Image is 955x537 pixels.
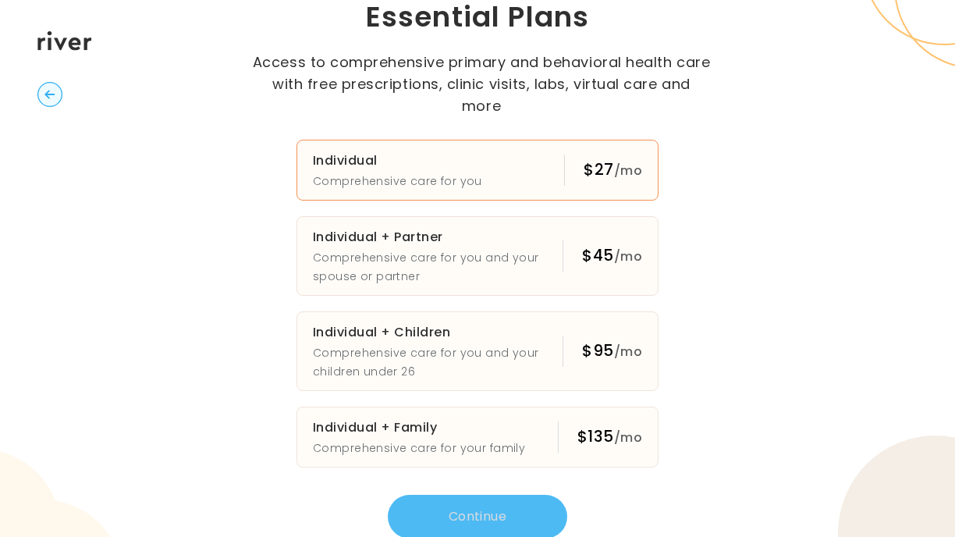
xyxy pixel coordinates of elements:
button: Individual + PartnerComprehensive care for you and your spouse or partner$45/mo [296,216,659,296]
p: Access to comprehensive primary and behavioral health care with free prescriptions, clinic visits... [251,52,712,117]
span: /mo [614,429,642,446]
p: Comprehensive care for your family [313,439,525,457]
h3: Individual [313,150,482,172]
h3: Individual + Partner [313,226,563,248]
h3: Individual + Children [313,322,563,343]
p: Comprehensive care for you and your children under 26 [313,343,563,381]
h3: Individual + Family [313,417,525,439]
p: Comprehensive care for you and your spouse or partner [313,248,563,286]
span: /mo [614,162,642,180]
button: Individual + ChildrenComprehensive care for you and your children under 26$95/mo [296,311,659,391]
button: IndividualComprehensive care for you$27/mo [296,140,659,201]
span: /mo [614,247,642,265]
p: Comprehensive care for you [313,172,482,190]
div: $135 [577,425,642,449]
button: Individual + FamilyComprehensive care for your family$135/mo [296,407,659,468]
span: /mo [614,343,642,361]
div: $95 [582,340,642,363]
div: $27 [584,158,642,182]
div: $45 [582,244,642,268]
